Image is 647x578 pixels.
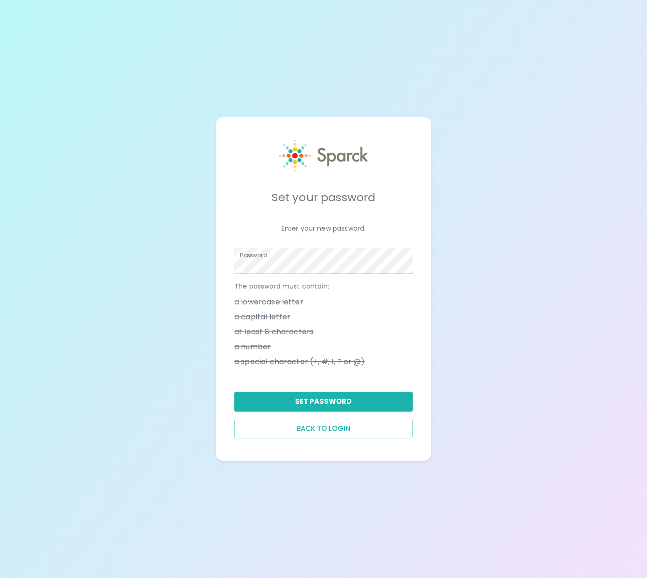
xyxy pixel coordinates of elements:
span: at least 8 characters [234,326,314,338]
span: a number [234,341,271,352]
img: Sparck logo [279,140,368,172]
button: Back to login [234,419,413,438]
p: The password must contain: [234,282,413,291]
span: a special character (+, #, !, ? or @) [234,356,365,367]
span: a capital letter [234,311,290,323]
p: Enter your new password. [234,224,413,233]
h5: Set your password [234,190,413,205]
span: a lowercase letter [234,296,303,308]
button: Set Password [234,392,413,411]
label: Password [240,251,267,259]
